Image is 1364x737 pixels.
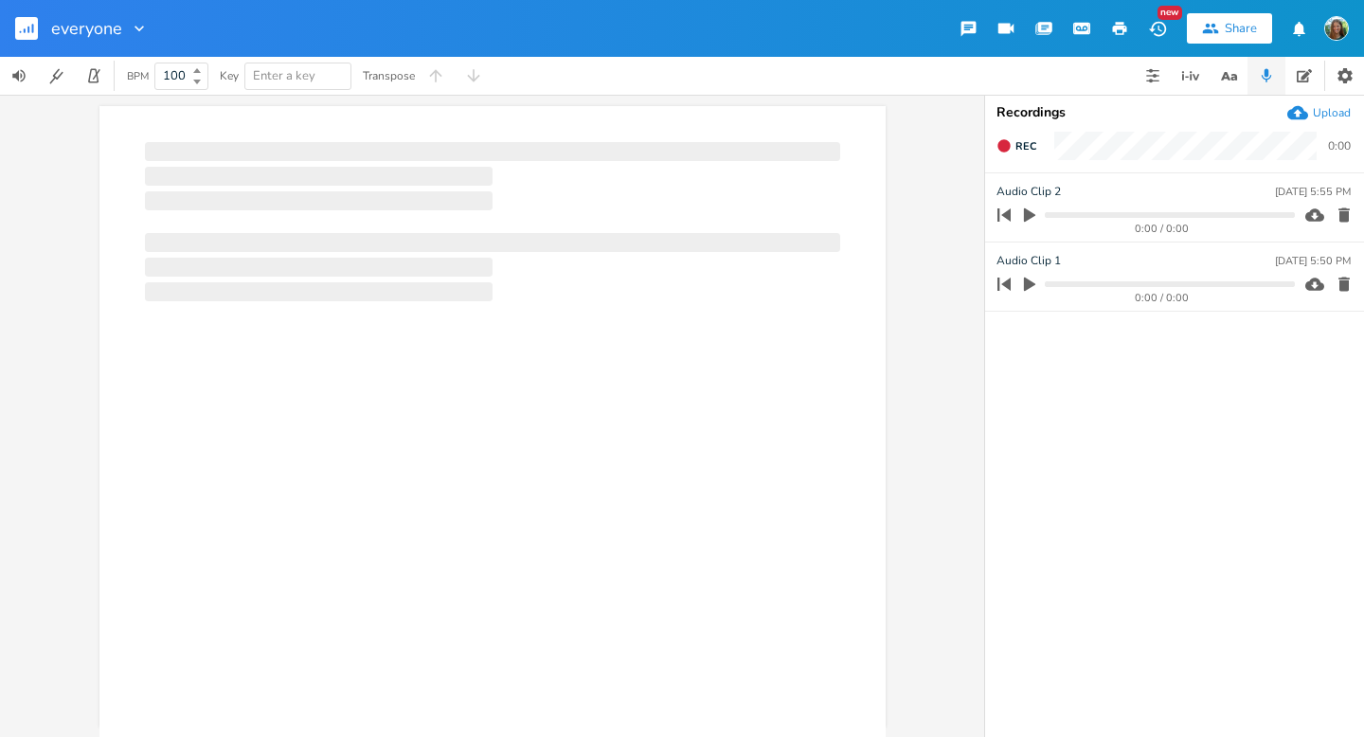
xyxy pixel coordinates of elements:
div: Key [220,70,239,81]
div: Upload [1313,105,1351,120]
span: Rec [1015,139,1036,153]
button: Share [1187,13,1272,44]
button: Upload [1287,102,1351,123]
div: 0:00 / 0:00 [1030,224,1295,234]
div: Transpose [363,70,415,81]
button: Rec [989,131,1044,161]
span: everyone [51,20,122,37]
span: Enter a key [253,67,315,84]
span: Audio Clip 2 [996,183,1061,201]
div: New [1158,6,1182,20]
div: [DATE] 5:50 PM [1275,256,1351,266]
div: BPM [127,71,149,81]
div: 0:00 / 0:00 [1030,293,1295,303]
button: New [1139,11,1176,45]
img: Olivia Burnette [1324,16,1349,41]
div: Recordings [996,106,1353,119]
div: 0:00 [1328,140,1351,152]
div: Share [1225,20,1257,37]
div: [DATE] 5:55 PM [1275,187,1351,197]
span: Audio Clip 1 [996,252,1061,270]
